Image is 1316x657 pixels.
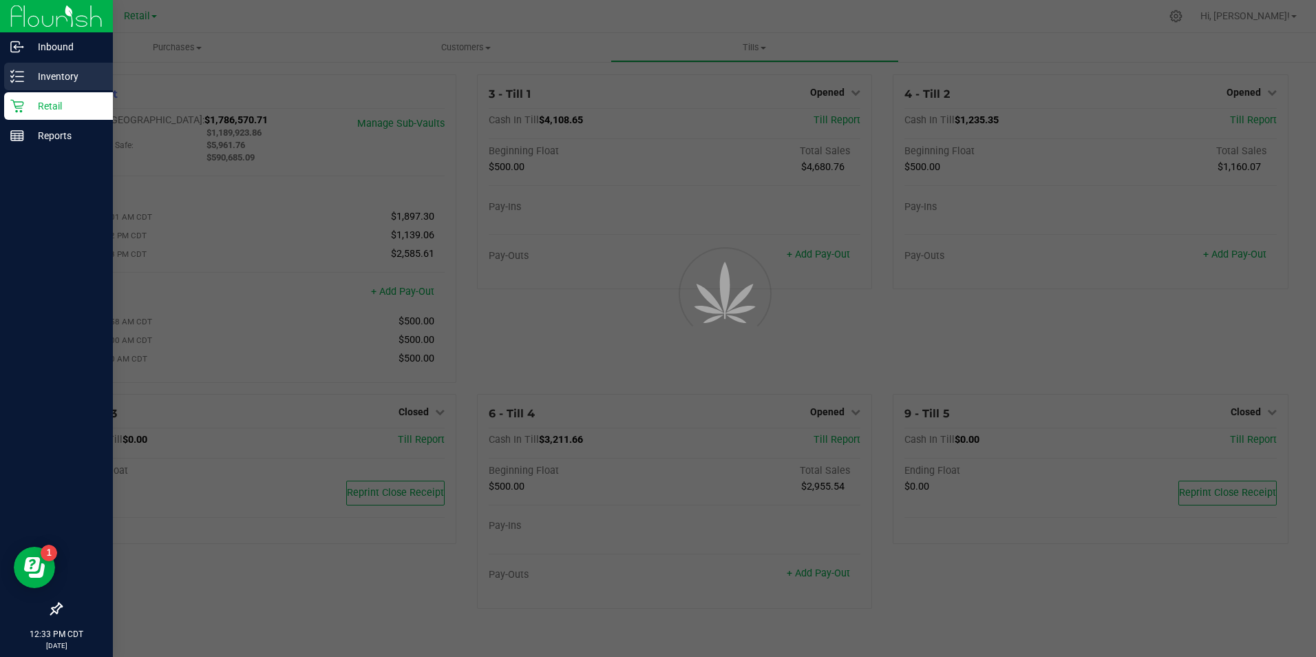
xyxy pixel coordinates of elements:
[24,127,107,144] p: Reports
[24,68,107,85] p: Inventory
[6,628,107,640] p: 12:33 PM CDT
[10,40,24,54] inline-svg: Inbound
[24,98,107,114] p: Retail
[10,70,24,83] inline-svg: Inventory
[14,547,55,588] iframe: Resource center
[24,39,107,55] p: Inbound
[6,640,107,651] p: [DATE]
[10,99,24,113] inline-svg: Retail
[10,129,24,143] inline-svg: Reports
[41,545,57,561] iframe: Resource center unread badge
